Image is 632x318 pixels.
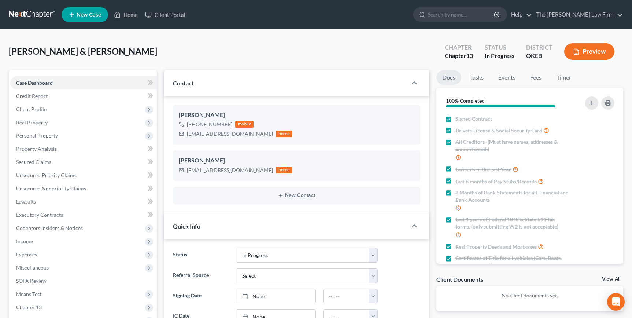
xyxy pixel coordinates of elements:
[16,93,48,99] span: Credit Report
[10,182,157,195] a: Unsecured Nonpriority Claims
[485,52,514,60] div: In Progress
[428,8,495,21] input: Search by name...
[436,275,483,283] div: Client Documents
[179,193,414,198] button: New Contact
[492,70,521,85] a: Events
[169,268,233,283] label: Referral Source
[10,274,157,288] a: SOFA Review
[10,142,157,156] a: Property Analysis
[169,289,233,304] label: Signing Date
[179,156,414,165] div: [PERSON_NAME]
[187,121,232,128] div: [PHONE_NUMBER]
[455,138,570,153] span: All Creditors- (Must have names, addresses & amount owed.)
[455,178,537,185] span: Last 6 months of Pay Stubs/Records
[10,89,157,103] a: Credit Report
[16,185,86,191] span: Unsecured Nonpriority Claims
[16,159,51,165] span: Secured Claims
[442,292,617,299] p: No client documents yet.
[466,52,473,59] span: 13
[16,225,83,231] span: Codebtors Insiders & Notices
[455,255,570,269] span: Certificates of Title for all vehicles (Cars, Boats, RVs, ATVs, Ect...) If its in your name, we n...
[16,264,49,271] span: Miscellaneous
[455,115,492,123] span: Signed Contract
[526,52,552,60] div: OKEB
[533,8,623,21] a: The [PERSON_NAME] Law Firm
[526,43,552,52] div: District
[16,251,37,257] span: Expenses
[16,212,63,218] span: Executory Contracts
[455,189,570,204] span: 3 Months of Bank Statements for all Financial and Bank Accounts
[507,8,532,21] a: Help
[10,76,157,89] a: Case Dashboard
[237,289,315,303] a: None
[16,106,47,112] span: Client Profile
[602,277,620,282] a: View All
[16,119,48,125] span: Real Property
[10,169,157,182] a: Unsecured Priority Claims
[187,130,273,138] div: [EMAIL_ADDRESS][DOMAIN_NAME]
[179,111,414,120] div: [PERSON_NAME]
[16,291,41,297] span: Means Test
[16,172,77,178] span: Unsecured Priority Claims
[455,166,511,173] span: Lawsuits in the Last Year.
[10,156,157,169] a: Secured Claims
[324,289,369,303] input: -- : --
[16,198,36,205] span: Lawsuits
[16,238,33,244] span: Income
[141,8,189,21] a: Client Portal
[169,248,233,263] label: Status
[16,278,47,284] span: SOFA Review
[607,293,625,311] div: Open Intercom Messenger
[235,121,254,128] div: mobile
[16,304,42,310] span: Chapter 13
[445,52,473,60] div: Chapter
[110,8,141,21] a: Home
[9,46,157,56] span: [PERSON_NAME] & [PERSON_NAME]
[485,43,514,52] div: Status
[16,80,53,86] span: Case Dashboard
[77,12,101,18] span: New Case
[276,167,292,173] div: home
[436,70,461,85] a: Docs
[446,98,485,104] strong: 100% Completed
[524,70,548,85] a: Fees
[173,80,194,87] span: Contact
[10,195,157,208] a: Lawsuits
[10,208,157,222] a: Executory Contracts
[16,146,57,152] span: Property Analysis
[16,132,58,139] span: Personal Property
[455,216,570,230] span: Last 4 years of Federal 1040 & State 511 Tax forms. (only submitting W2 is not acceptable)
[455,127,542,134] span: Drivers License & Social Security Card
[464,70,489,85] a: Tasks
[455,243,537,251] span: Real Property Deeds and Mortgages
[564,43,614,60] button: Preview
[445,43,473,52] div: Chapter
[173,223,200,230] span: Quick Info
[187,167,273,174] div: [EMAIL_ADDRESS][DOMAIN_NAME]
[551,70,577,85] a: Timer
[276,131,292,137] div: home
